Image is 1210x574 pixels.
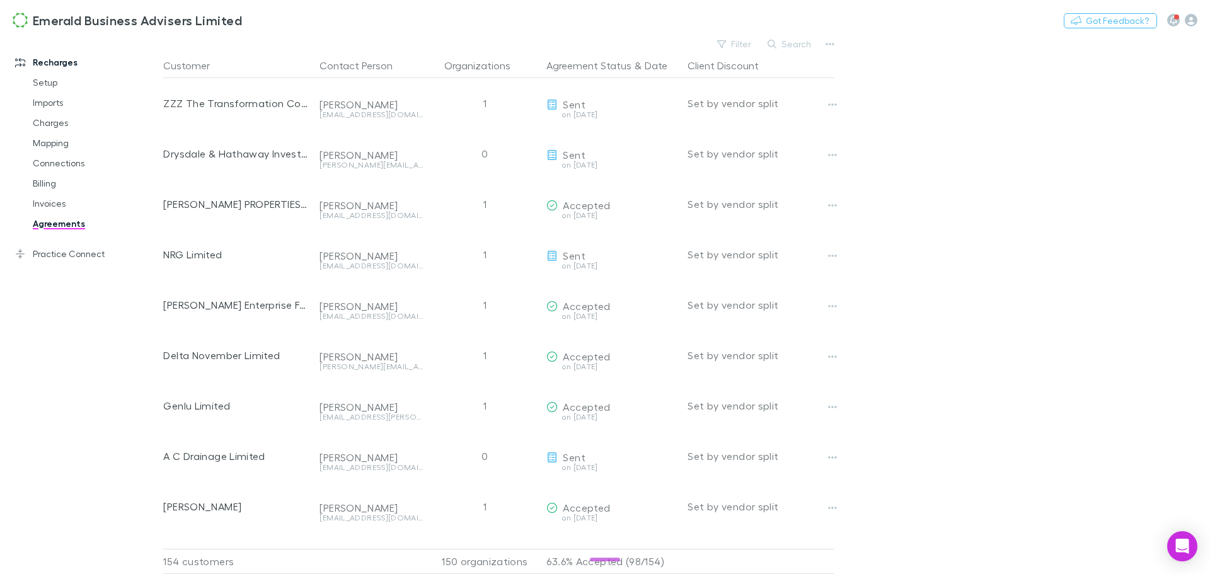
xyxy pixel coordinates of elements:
div: [PERSON_NAME] [163,481,309,532]
span: Accepted [563,502,610,514]
button: Filter [711,37,759,52]
div: [PERSON_NAME] [320,199,423,212]
div: Set by vendor split [688,381,834,431]
a: Recharges [3,52,170,72]
div: Set by vendor split [688,229,834,280]
div: on [DATE] [546,514,677,522]
div: Set by vendor split [688,280,834,330]
a: Practice Connect [3,244,170,264]
div: 0 [428,431,541,481]
div: [PERSON_NAME] PROPERTIES 2025 LIMITED [163,179,309,229]
div: [PERSON_NAME][EMAIL_ADDRESS][PERSON_NAME][DOMAIN_NAME] [320,363,423,370]
a: Mapping [20,133,170,153]
div: [EMAIL_ADDRESS][DOMAIN_NAME] [320,514,423,522]
div: [EMAIL_ADDRESS][DOMAIN_NAME] [320,464,423,471]
div: on [DATE] [546,111,677,118]
div: [PERSON_NAME] [320,350,423,363]
a: Connections [20,153,170,173]
div: Genlu Limited [163,381,309,431]
div: [EMAIL_ADDRESS][DOMAIN_NAME] [320,262,423,270]
div: [PERSON_NAME] [320,149,423,161]
div: on [DATE] [546,212,677,219]
div: Set by vendor split [688,431,834,481]
div: on [DATE] [546,161,677,169]
div: on [DATE] [546,464,677,471]
span: Sent [563,250,585,261]
div: NRG Limited [163,229,309,280]
div: on [DATE] [546,413,677,421]
div: 0 [428,129,541,179]
div: [PERSON_NAME] [320,401,423,413]
h3: Emerald Business Advisers Limited [33,13,242,28]
span: Sent [563,98,585,110]
div: on [DATE] [546,262,677,270]
button: Contact Person [320,53,408,78]
button: Customer [163,53,225,78]
span: Sent [563,149,585,161]
div: 1 [428,229,541,280]
a: Billing [20,173,170,193]
span: Accepted [563,350,610,362]
div: Open Intercom Messenger [1167,531,1197,561]
div: [PERSON_NAME] [320,451,423,464]
p: 63.6% Accepted (98/154) [546,549,677,573]
div: [PERSON_NAME] [320,300,423,313]
a: Invoices [20,193,170,214]
div: [PERSON_NAME] [320,502,423,514]
a: Setup [20,72,170,93]
div: [EMAIL_ADDRESS][PERSON_NAME][DOMAIN_NAME] [320,413,423,421]
div: [PERSON_NAME][EMAIL_ADDRESS][DOMAIN_NAME] [320,161,423,169]
div: 1 [428,481,541,532]
a: Agreements [20,214,170,234]
div: Set by vendor split [688,330,834,381]
div: on [DATE] [546,313,677,320]
div: 1 [428,381,541,431]
div: Delta November Limited [163,330,309,381]
div: A C Drainage Limited [163,431,309,481]
div: [PERSON_NAME] [320,250,423,262]
button: Date [645,53,667,78]
div: ZZZ The Transformation Corporation Ltd [163,78,309,129]
img: Emerald Business Advisers Limited's Logo [13,13,28,28]
div: 1 [428,330,541,381]
span: Sent [563,451,585,463]
button: Organizations [444,53,526,78]
button: Agreement Status [546,53,631,78]
div: 1 [428,78,541,129]
a: Imports [20,93,170,113]
div: Drysdale & Hathaway Investments Limited [163,129,309,179]
div: [EMAIL_ADDRESS][DOMAIN_NAME] [320,212,423,219]
div: Set by vendor split [688,78,834,129]
a: Emerald Business Advisers Limited [5,5,250,35]
div: Set by vendor split [688,129,834,179]
button: Got Feedback? [1064,13,1157,28]
span: Accepted [563,199,610,211]
div: Set by vendor split [688,179,834,229]
button: Client Discount [688,53,774,78]
div: Set by vendor split [688,481,834,532]
div: [PERSON_NAME] Enterprise Family Trust [163,280,309,330]
span: Accepted [563,401,610,413]
div: 1 [428,280,541,330]
div: [EMAIL_ADDRESS][DOMAIN_NAME] [320,313,423,320]
div: on [DATE] [546,363,677,370]
div: [PERSON_NAME] [320,98,423,111]
button: Search [761,37,819,52]
div: 154 customers [163,549,314,574]
a: Charges [20,113,170,133]
div: [EMAIL_ADDRESS][DOMAIN_NAME] [320,111,423,118]
div: 1 [428,179,541,229]
div: & [546,53,677,78]
div: 150 organizations [428,549,541,574]
span: Accepted [563,300,610,312]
